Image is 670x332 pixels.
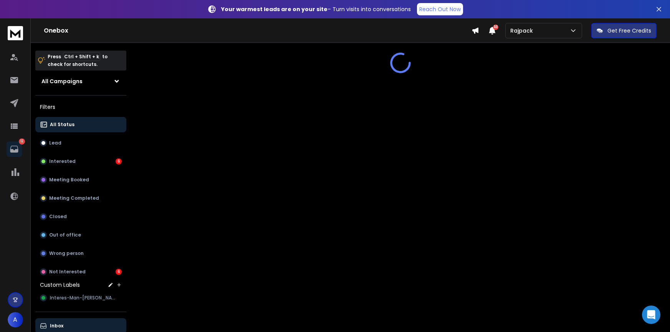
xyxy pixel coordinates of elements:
[116,158,122,164] div: 6
[35,191,126,206] button: Meeting Completed
[35,246,126,261] button: Wrong person
[49,214,67,220] p: Closed
[49,195,99,201] p: Meeting Completed
[8,312,23,327] button: A
[49,177,89,183] p: Meeting Booked
[7,141,22,157] a: 12
[35,290,126,306] button: Interes-Man-[PERSON_NAME]
[642,306,660,324] div: Open Intercom Messenger
[116,269,122,275] div: 6
[35,227,126,243] button: Out of office
[417,3,463,15] a: Reach Out Now
[493,25,498,30] span: 50
[8,26,23,40] img: logo
[49,250,84,256] p: Wrong person
[63,52,100,61] span: Ctrl + Shift + k
[50,323,63,329] p: Inbox
[50,295,118,301] span: Interes-Man-[PERSON_NAME]
[35,172,126,187] button: Meeting Booked
[44,26,471,35] h1: Onebox
[607,27,651,35] p: Get Free Credits
[35,74,126,89] button: All Campaigns
[35,154,126,169] button: Interested6
[19,138,25,145] p: 12
[35,117,126,132] button: All Status
[40,281,80,289] h3: Custom Labels
[221,5,411,13] p: – Turn visits into conversations
[49,269,86,275] p: Not Interested
[49,140,61,146] p: Lead
[35,264,126,279] button: Not Interested6
[49,158,76,164] p: Interested
[35,209,126,224] button: Closed
[591,23,657,38] button: Get Free Credits
[221,5,328,13] strong: Your warmest leads are on your site
[49,232,81,238] p: Out of office
[48,53,108,68] p: Press to check for shortcuts.
[41,77,83,85] h1: All Campaigns
[50,122,74,128] p: All Status
[510,27,536,35] p: Rajpack
[419,5,461,13] p: Reach Out Now
[35,135,126,151] button: Lead
[35,102,126,112] h3: Filters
